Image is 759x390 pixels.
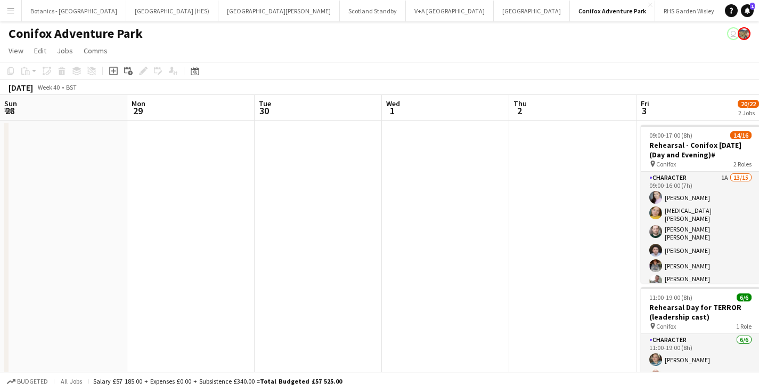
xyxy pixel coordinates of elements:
[130,105,145,117] span: 29
[570,1,655,21] button: Conifox Adventure Park
[649,131,692,139] span: 09:00-17:00 (8h)
[218,1,340,21] button: [GEOGRAPHIC_DATA][PERSON_NAME]
[406,1,494,21] button: V+A [GEOGRAPHIC_DATA]
[340,1,406,21] button: Scotland Standby
[35,83,62,91] span: Week 40
[730,131,752,139] span: 14/16
[639,105,649,117] span: 3
[84,46,108,55] span: Comms
[385,105,400,117] span: 1
[655,1,723,21] button: RHS Garden Wisley
[656,322,676,330] span: Conifox
[513,99,527,108] span: Thu
[5,376,50,387] button: Budgeted
[386,99,400,108] span: Wed
[132,99,145,108] span: Mon
[649,293,692,301] span: 11:00-19:00 (8h)
[126,1,218,21] button: [GEOGRAPHIC_DATA] (HES)
[79,44,112,58] a: Comms
[727,27,740,40] app-user-avatar: Gus Gordon
[53,44,77,58] a: Jobs
[257,105,271,117] span: 30
[741,4,754,17] a: 1
[9,82,33,93] div: [DATE]
[9,46,23,55] span: View
[59,377,84,385] span: All jobs
[57,46,73,55] span: Jobs
[736,322,752,330] span: 1 Role
[641,99,649,108] span: Fri
[512,105,527,117] span: 2
[738,100,759,108] span: 20/22
[30,44,51,58] a: Edit
[9,26,143,42] h1: Conifox Adventure Park
[34,46,46,55] span: Edit
[260,377,342,385] span: Total Budgeted £57 525.00
[656,160,676,168] span: Conifox
[494,1,570,21] button: [GEOGRAPHIC_DATA]
[66,83,77,91] div: BST
[4,44,28,58] a: View
[737,293,752,301] span: 6/6
[750,3,755,10] span: 1
[733,160,752,168] span: 2 Roles
[4,99,17,108] span: Sun
[93,377,342,385] div: Salary £57 185.00 + Expenses £0.00 + Subsistence £340.00 =
[259,99,271,108] span: Tue
[22,1,126,21] button: Botanics - [GEOGRAPHIC_DATA]
[738,27,750,40] app-user-avatar: Alyce Paton
[3,105,17,117] span: 28
[738,109,758,117] div: 2 Jobs
[17,378,48,385] span: Budgeted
